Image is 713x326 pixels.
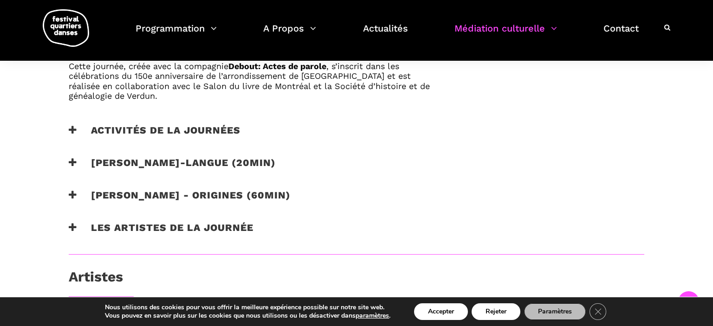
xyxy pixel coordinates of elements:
a: Médiation culturelle [454,20,557,48]
button: Close GDPR Cookie Banner [590,303,606,320]
a: Actualités [363,20,408,48]
h3: Artistes [69,268,123,292]
p: Vous pouvez en savoir plus sur les cookies que nous utilisons ou les désactiver dans . [105,312,390,320]
button: Paramètres [524,303,586,320]
h3: Activités de la journées [69,124,240,147]
h3: [PERSON_NAME]-langue (20min) [69,157,276,180]
a: A Propos [263,20,316,48]
strong: Debout: Actes de parole [228,61,326,71]
a: Contact [603,20,639,48]
p: Nous utilisons des cookies pour vous offrir la meilleure expérience possible sur notre site web. [105,303,390,312]
img: logo-fqd-med [43,9,89,47]
button: Rejeter [472,303,520,320]
h3: Les artistes de la journée [69,222,253,245]
button: Accepter [414,303,468,320]
span: Cette journée, créée avec la compagnie , s’inscrit dans les célébrations du 150e anniversaire de ... [69,61,430,101]
a: Programmation [136,20,217,48]
button: paramètres [356,312,389,320]
h3: [PERSON_NAME] - origines (60min) [69,189,291,212]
